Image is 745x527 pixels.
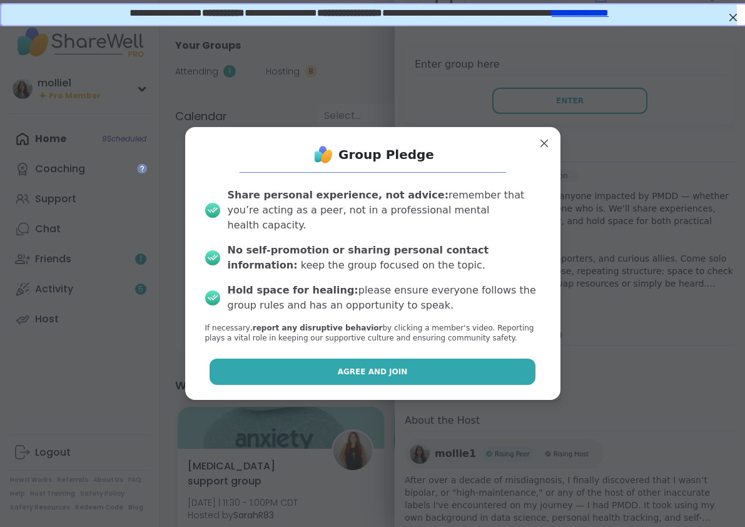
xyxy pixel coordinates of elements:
h1: Group Pledge [338,146,434,163]
div: keep the group focused on the topic. [228,243,540,273]
b: report any disruptive behavior [253,324,383,332]
b: No self-promotion or sharing personal contact information: [228,244,489,271]
iframe: Spotlight [137,163,147,173]
p: If necessary, by clicking a member‘s video. Reporting plays a vital role in keeping our supportiv... [205,323,540,344]
div: please ensure everyone follows the group rules and has an opportunity to speak. [228,283,540,313]
button: Agree and Join [210,359,535,385]
span: Agree and Join [338,366,408,377]
b: Share personal experience, not advice: [228,189,449,201]
img: ShareWell Logo [311,142,336,167]
div: remember that you’re acting as a peer, not in a professional mental health capacity. [228,188,540,233]
b: Hold space for healing: [228,284,358,296]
